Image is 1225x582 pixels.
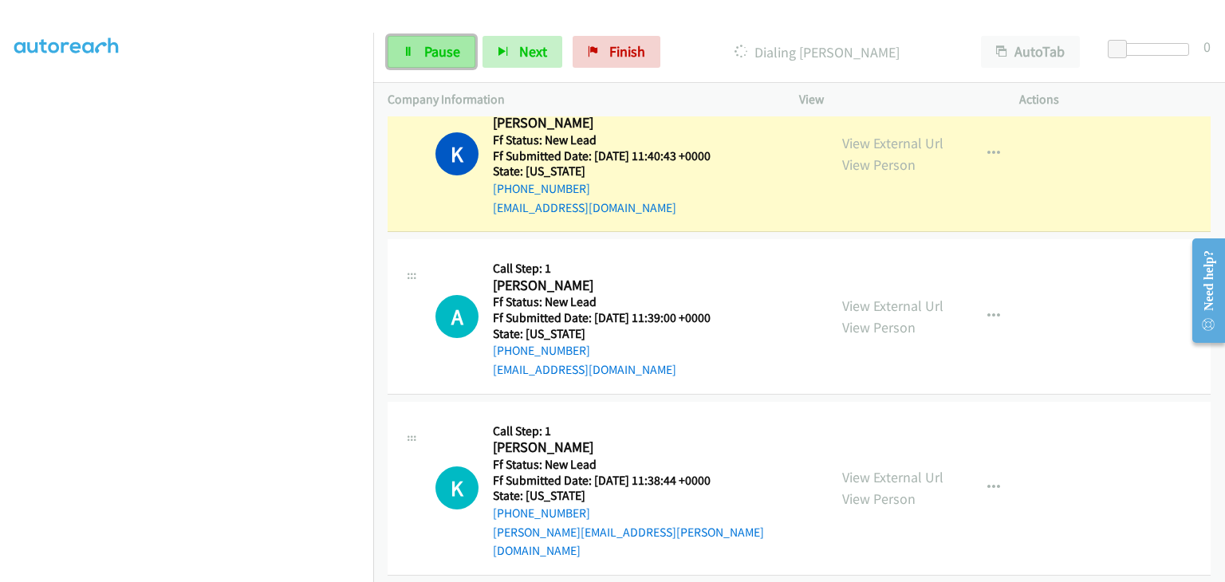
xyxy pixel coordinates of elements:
[493,326,731,342] h5: State: [US_STATE]
[435,295,479,338] h1: A
[1019,90,1211,109] p: Actions
[573,36,660,68] a: Finish
[435,466,479,509] h1: K
[493,132,731,148] h5: Ff Status: New Lead
[842,318,916,336] a: View Person
[493,148,731,164] h5: Ff Submitted Date: [DATE] 11:40:43 +0000
[842,134,943,152] a: View External Url
[1180,227,1225,354] iframe: Resource Center
[435,466,479,509] div: The call is yet to be attempted
[1116,43,1189,56] div: Delay between calls (in seconds)
[799,90,991,109] p: View
[493,423,813,439] h5: Call Step: 1
[609,42,645,61] span: Finish
[519,42,547,61] span: Next
[1203,36,1211,57] div: 0
[493,457,813,473] h5: Ff Status: New Lead
[493,294,731,310] h5: Ff Status: New Lead
[842,468,943,486] a: View External Url
[435,132,479,175] h1: K
[424,42,460,61] span: Pause
[493,163,731,179] h5: State: [US_STATE]
[842,297,943,315] a: View External Url
[493,505,590,521] a: [PHONE_NUMBER]
[493,181,590,196] a: [PHONE_NUMBER]
[493,261,731,277] h5: Call Step: 1
[493,277,731,295] h2: [PERSON_NAME]
[493,343,590,358] a: [PHONE_NUMBER]
[493,200,676,215] a: [EMAIL_ADDRESS][DOMAIN_NAME]
[388,90,770,109] p: Company Information
[493,362,676,377] a: [EMAIL_ADDRESS][DOMAIN_NAME]
[682,41,952,63] p: Dialing [PERSON_NAME]
[842,490,916,508] a: View Person
[493,473,813,489] h5: Ff Submitted Date: [DATE] 11:38:44 +0000
[483,36,562,68] button: Next
[981,36,1080,68] button: AutoTab
[493,525,764,559] a: [PERSON_NAME][EMAIL_ADDRESS][PERSON_NAME][DOMAIN_NAME]
[435,295,479,338] div: The call is yet to be attempted
[493,310,731,326] h5: Ff Submitted Date: [DATE] 11:39:00 +0000
[493,488,813,504] h5: State: [US_STATE]
[842,155,916,174] a: View Person
[493,114,731,132] h2: [PERSON_NAME]
[388,36,475,68] a: Pause
[493,438,731,457] h2: [PERSON_NAME]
